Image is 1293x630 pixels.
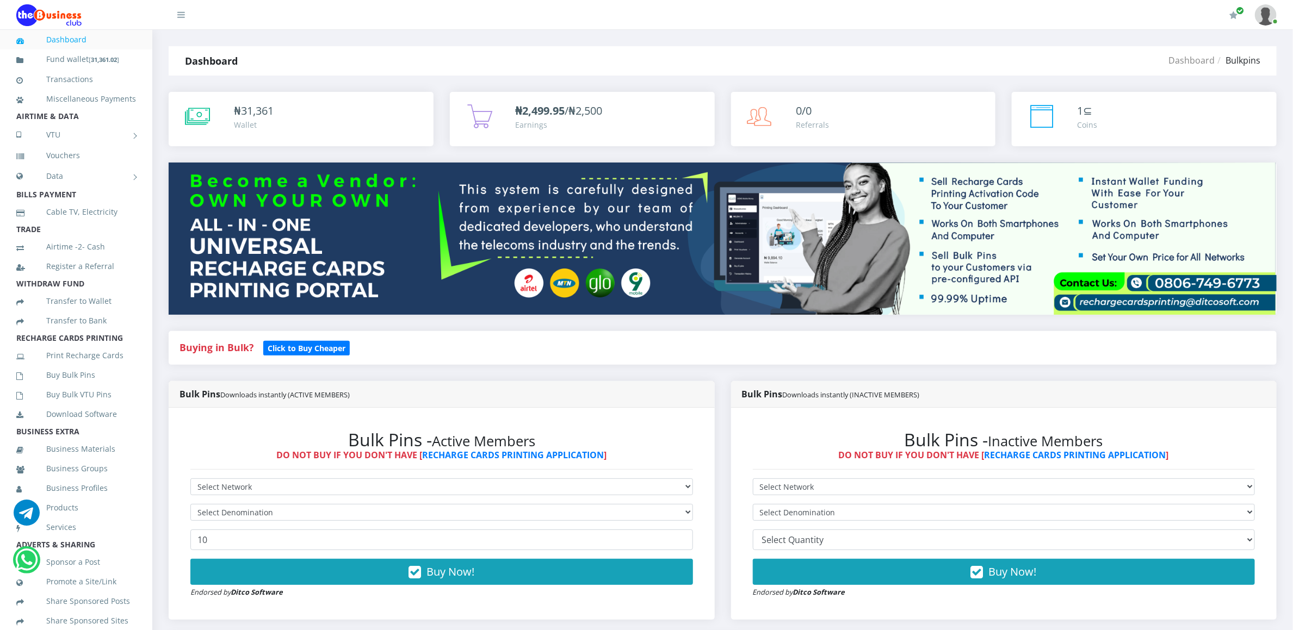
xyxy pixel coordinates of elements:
input: Enter Quantity [190,529,693,550]
h2: Bulk Pins - [753,429,1255,450]
span: 0/0 [796,103,812,118]
a: Register a Referral [16,254,136,279]
a: Services [16,515,136,540]
a: Buy Bulk Pins [16,363,136,388]
strong: DO NOT BUY IF YOU DON'T HAVE [ ] [276,449,607,461]
a: Dashboard [16,27,136,52]
a: ₦31,361 Wallet [169,92,434,146]
h2: Bulk Pins - [190,429,693,450]
b: 31,361.02 [91,55,117,64]
a: Airtime -2- Cash [16,234,136,259]
a: Products [16,495,136,520]
a: Business Materials [16,436,136,461]
a: Transfer to Wallet [16,289,136,314]
a: Transactions [16,67,136,92]
a: Business Profiles [16,476,136,501]
img: multitenant_rcp.png [169,163,1277,314]
strong: Buying in Bulk? [180,341,253,354]
div: ⊆ [1077,103,1097,119]
span: 1 [1077,103,1083,118]
div: ₦ [234,103,274,119]
img: User [1255,4,1277,26]
small: Endorsed by [753,587,845,597]
a: RECHARGE CARDS PRINTING APPLICATION [422,449,604,461]
small: Downloads instantly (INACTIVE MEMBERS) [783,390,920,400]
div: Coins [1077,119,1097,130]
span: /₦2,500 [515,103,602,118]
div: Referrals [796,119,830,130]
small: [ ] [89,55,119,64]
a: Buy Bulk VTU Pins [16,382,136,407]
img: Logo [16,4,82,26]
strong: Bulk Pins [742,388,920,400]
i: Renew/Upgrade Subscription [1229,11,1238,20]
a: Sponsor a Post [16,550,136,575]
a: Share Sponsored Posts [16,589,136,614]
small: Endorsed by [190,587,283,597]
a: Chat for support [15,555,38,573]
a: Promote a Site/Link [16,569,136,594]
a: Download Software [16,402,136,427]
button: Buy Now! [190,559,693,585]
a: RECHARGE CARDS PRINTING APPLICATION [985,449,1166,461]
div: Earnings [515,119,602,130]
a: Chat for support [14,508,40,526]
strong: Dashboard [185,54,238,67]
span: Buy Now! [426,564,474,579]
a: Vouchers [16,143,136,168]
a: Data [16,163,136,190]
small: Downloads instantly (ACTIVE MEMBERS) [220,390,350,400]
a: Cable TV, Electricity [16,199,136,224]
a: 0/0 Referrals [731,92,996,146]
strong: Bulk Pins [180,388,350,400]
a: Print Recharge Cards [16,343,136,368]
span: Buy Now! [989,564,1037,579]
div: Wallet [234,119,274,130]
a: Transfer to Bank [16,308,136,333]
a: Dashboard [1168,54,1215,66]
a: Fund wallet[31,361.02] [16,47,136,72]
strong: Ditco Software [231,587,283,597]
a: VTU [16,121,136,148]
b: Click to Buy Cheaper [268,343,345,353]
small: Active Members [432,432,535,451]
button: Buy Now! [753,559,1255,585]
a: Miscellaneous Payments [16,86,136,111]
li: Bulkpins [1215,54,1260,67]
a: Business Groups [16,456,136,481]
strong: DO NOT BUY IF YOU DON'T HAVE [ ] [839,449,1169,461]
a: Click to Buy Cheaper [263,341,350,354]
span: 31,361 [241,103,274,118]
span: Renew/Upgrade Subscription [1236,7,1244,15]
b: ₦2,499.95 [515,103,565,118]
small: Inactive Members [988,432,1103,451]
a: ₦2,499.95/₦2,500 Earnings [450,92,715,146]
strong: Ditco Software [793,587,845,597]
